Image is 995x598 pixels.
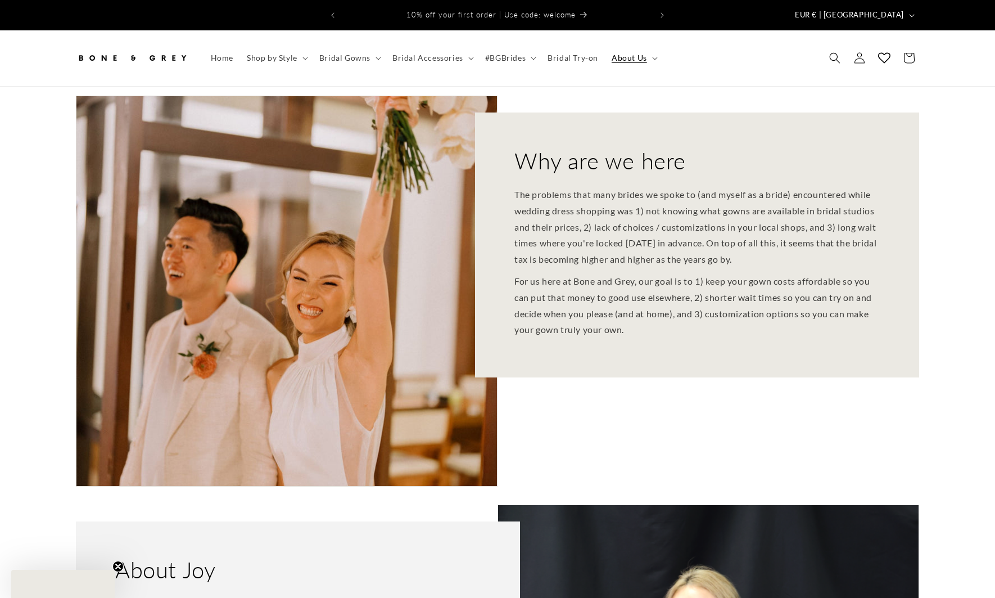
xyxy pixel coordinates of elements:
p: The problems that many brides we spoke to (and myself as a bride) encountered while wedding dress... [514,187,880,268]
span: Bridal Try-on [548,53,598,63]
button: Previous announcement [320,5,345,26]
summary: About Us [605,46,662,70]
img: Bone and Grey Bridal [76,46,188,70]
span: About Us [612,53,647,63]
summary: Shop by Style [240,46,313,70]
summary: Bridal Gowns [313,46,386,70]
button: Close teaser [112,561,124,572]
button: EUR € | [GEOGRAPHIC_DATA] [788,5,919,26]
a: Home [204,46,240,70]
h2: Why are we here [514,146,686,176]
a: Bridal Try-on [541,46,605,70]
span: #BGBrides [485,53,526,63]
h2: About Joy [115,555,215,584]
p: For us here at Bone and Grey, our goal is to 1) keep your gown costs affordable so you can put th... [514,273,880,338]
summary: #BGBrides [478,46,541,70]
span: Bridal Accessories [392,53,463,63]
button: Next announcement [650,5,675,26]
a: Bone and Grey Bridal [72,42,193,75]
div: Close teaser [11,570,115,598]
summary: Search [822,46,847,70]
span: Home [211,53,233,63]
span: 10% off your first order | Use code: welcome [406,10,576,19]
span: EUR € | [GEOGRAPHIC_DATA] [795,10,904,21]
span: Shop by Style [247,53,297,63]
summary: Bridal Accessories [386,46,478,70]
span: Bridal Gowns [319,53,370,63]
